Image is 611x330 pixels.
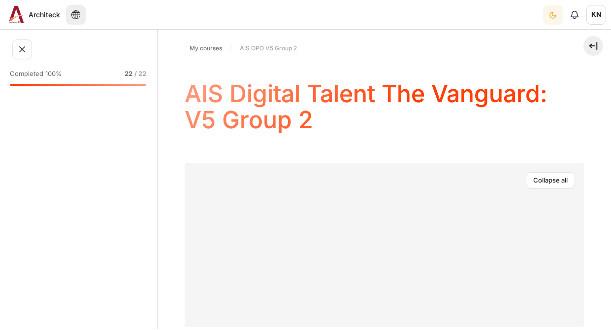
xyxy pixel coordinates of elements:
img: Architeck [9,6,25,23]
button: Light Mode Dark Mode [543,5,563,25]
span: 22 [125,69,132,79]
div: Dark Mode [544,4,562,25]
div: 100% [10,84,146,86]
button: Languages [66,5,86,25]
span: Architeck [29,9,60,20]
a: My courses [186,42,226,54]
span: / 22 [134,69,146,79]
div: Show notification window with no new notifications [565,5,584,25]
a: Collapse all [526,172,575,189]
a: AIS OPO V5 Group 2 [236,42,301,54]
a: User menu [586,5,606,25]
h1: AIS Digital Talent The Vanguard: V5 Group 2 [185,81,584,133]
nav: Navigation bar [185,40,584,56]
span: KN [586,5,606,25]
a: Architeck Architeck [5,6,60,23]
span: Completed 100% [10,69,62,79]
span: AIS OPO V5 Group 2 [240,44,297,53]
span: Collapse all [533,176,568,185]
span: My courses [190,44,222,53]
